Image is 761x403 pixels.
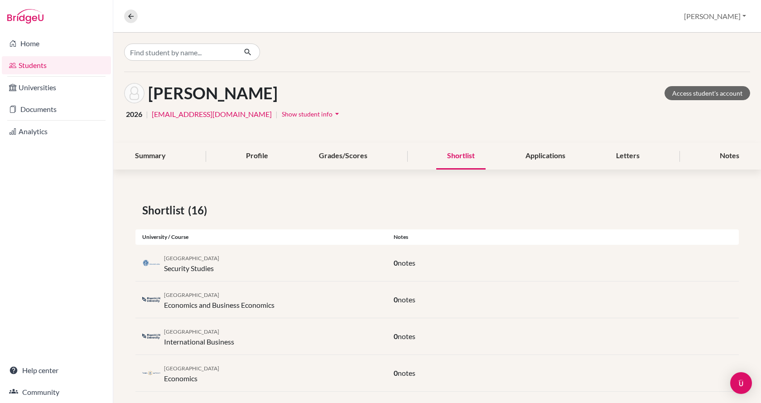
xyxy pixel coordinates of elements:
div: Economics and Business Economics [164,289,275,311]
span: Show student info [282,110,332,118]
div: Open Intercom Messenger [730,372,752,394]
span: [GEOGRAPHIC_DATA] [164,328,219,335]
a: Help center [2,361,111,379]
i: arrow_drop_down [332,109,342,118]
span: (16) [188,202,211,218]
span: notes [398,295,415,304]
div: Notes [709,143,750,170]
span: 0 [394,332,398,340]
a: Universities [2,78,111,97]
div: Profile [235,143,279,170]
span: notes [398,258,415,267]
h1: [PERSON_NAME] [148,83,278,103]
button: Show student infoarrow_drop_down [281,107,342,121]
div: International Business [164,325,234,347]
div: Economics [164,362,219,384]
img: nl_lei_oonydk7g.png [142,260,160,267]
div: Applications [515,143,576,170]
div: Notes [387,233,739,241]
img: nl_maa_omvxt46b.png [142,333,160,340]
div: Shortlist [436,143,486,170]
span: [GEOGRAPHIC_DATA] [164,291,219,298]
a: Home [2,34,111,53]
span: 0 [394,295,398,304]
span: 0 [394,369,398,377]
div: Letters [605,143,650,170]
a: Documents [2,100,111,118]
span: | [146,109,148,120]
span: 0 [394,258,398,267]
a: Analytics [2,122,111,141]
span: [GEOGRAPHIC_DATA] [164,255,219,262]
div: Summary [124,143,177,170]
span: | [275,109,278,120]
img: nl_maa_omvxt46b.png [142,296,160,303]
span: 2026 [126,109,142,120]
span: notes [398,332,415,340]
button: [PERSON_NAME] [680,8,750,25]
img: Bridge-U [7,9,43,24]
span: [GEOGRAPHIC_DATA] [164,365,219,372]
div: University / Course [135,233,387,241]
div: Security Studies [164,252,219,274]
span: notes [398,369,415,377]
a: [EMAIL_ADDRESS][DOMAIN_NAME] [152,109,272,120]
div: Grades/Scores [308,143,378,170]
span: Shortlist [142,202,188,218]
a: Community [2,383,111,401]
input: Find student by name... [124,44,236,61]
img: nl_til_4eq1jlri.png [142,370,160,377]
a: Access student's account [665,86,750,100]
a: Students [2,56,111,74]
img: Klára Galácz's avatar [124,83,144,103]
